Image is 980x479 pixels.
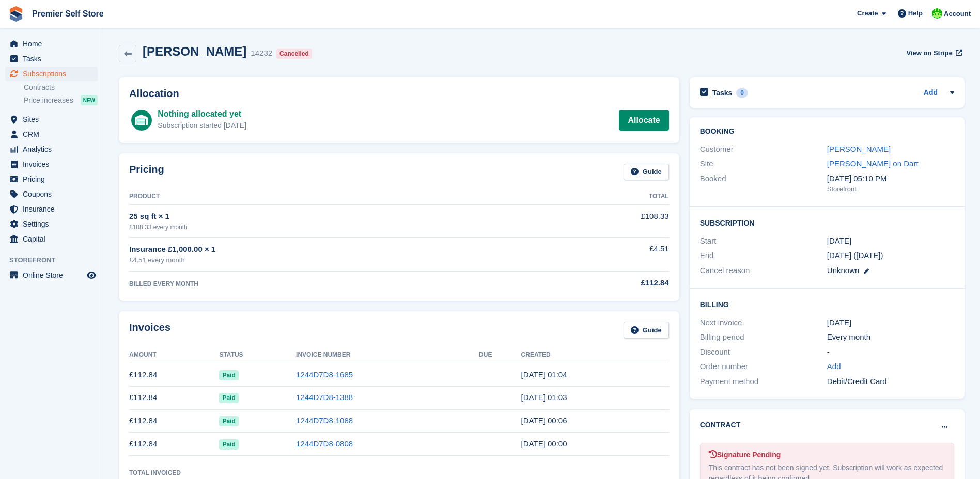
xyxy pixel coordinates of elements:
[129,433,219,456] td: £112.84
[5,268,98,282] a: menu
[219,347,296,363] th: Status
[296,347,479,363] th: Invoice Number
[24,83,98,92] a: Contracts
[129,409,219,433] td: £112.84
[700,143,827,155] div: Customer
[23,172,85,186] span: Pricing
[700,158,827,170] div: Site
[8,6,24,22] img: stora-icon-8386f47178a22dfd0bd8f6a31ec36ba5ce8667c1dd55bd0f319d3a0aa187defe.svg
[296,416,353,425] a: 1244D7D8-1088
[276,49,312,59] div: Cancelled
[700,317,827,329] div: Next invoice
[479,347,521,363] th: Due
[537,277,669,289] div: £112.84
[624,164,669,181] a: Guide
[129,164,164,181] h2: Pricing
[827,184,954,195] div: Storefront
[296,370,353,379] a: 1244D7D8-1685
[23,67,85,81] span: Subscriptions
[23,142,85,156] span: Analytics
[5,112,98,126] a: menu
[5,172,98,186] a: menu
[129,279,537,289] div: BILLED EVERY MONTH
[5,67,98,81] a: menu
[23,202,85,216] span: Insurance
[700,235,827,247] div: Start
[251,47,272,59] div: 14232
[296,439,353,448] a: 1244D7D8-0808
[827,251,883,260] span: [DATE] ([DATE])
[827,376,954,388] div: Debit/Credit Card
[827,235,851,247] time: 2023-02-10 00:00:00 UTC
[944,9,971,19] span: Account
[129,188,537,205] th: Product
[5,52,98,66] a: menu
[81,95,98,105] div: NEW
[521,347,669,363] th: Created
[700,331,827,343] div: Billing period
[827,266,860,275] span: Unknown
[736,88,748,98] div: 0
[5,127,98,141] a: menu
[700,420,741,430] h2: Contract
[129,244,537,256] div: Insurance £1,000.00 × 1
[908,8,923,19] span: Help
[827,346,954,358] div: -
[5,187,98,201] a: menu
[857,8,878,19] span: Create
[902,44,965,61] a: View on Stripe
[129,363,219,387] td: £112.84
[827,331,954,343] div: Every month
[129,347,219,363] th: Amount
[5,142,98,156] a: menu
[827,361,841,373] a: Add
[700,376,827,388] div: Payment method
[521,393,567,402] time: 2023-04-10 00:03:44 UTC
[924,87,938,99] a: Add
[624,322,669,339] a: Guide
[129,386,219,409] td: £112.84
[23,268,85,282] span: Online Store
[23,187,85,201] span: Coupons
[23,217,85,231] span: Settings
[23,127,85,141] span: CRM
[24,94,98,106] a: Price increases NEW
[219,370,238,380] span: Paid
[23,232,85,246] span: Capital
[700,173,827,195] div: Booked
[521,416,567,425] time: 2023-03-10 00:06:03 UTC
[129,211,537,222] div: 25 sq ft × 1
[9,255,103,265] span: Storefront
[296,393,353,402] a: 1244D7D8-1388
[5,37,98,51] a: menu
[827,317,954,329] div: [DATE]
[537,205,669,237] td: £108.33
[129,222,537,232] div: £108.33 every month
[906,48,952,58] span: View on Stripe
[158,120,246,131] div: Subscription started [DATE]
[85,269,98,281] a: Preview store
[23,52,85,66] span: Tasks
[23,112,85,126] span: Sites
[143,44,246,58] h2: [PERSON_NAME]
[537,188,669,205] th: Total
[5,157,98,171] a: menu
[129,255,537,265] div: £4.51 every month
[129,88,669,100] h2: Allocation
[219,439,238,450] span: Paid
[827,159,919,168] a: [PERSON_NAME] on Dart
[932,8,942,19] img: Kirsten Hallett
[709,450,945,460] div: Signature Pending
[129,468,181,477] div: Total Invoiced
[700,217,954,228] h2: Subscription
[700,361,827,373] div: Order number
[700,346,827,358] div: Discount
[5,202,98,216] a: menu
[827,145,891,153] a: [PERSON_NAME]
[700,127,954,136] h2: Booking
[129,322,170,339] h2: Invoices
[219,416,238,426] span: Paid
[158,108,246,120] div: Nothing allocated yet
[521,439,567,448] time: 2023-02-10 00:00:32 UTC
[521,370,567,379] time: 2023-05-10 00:04:32 UTC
